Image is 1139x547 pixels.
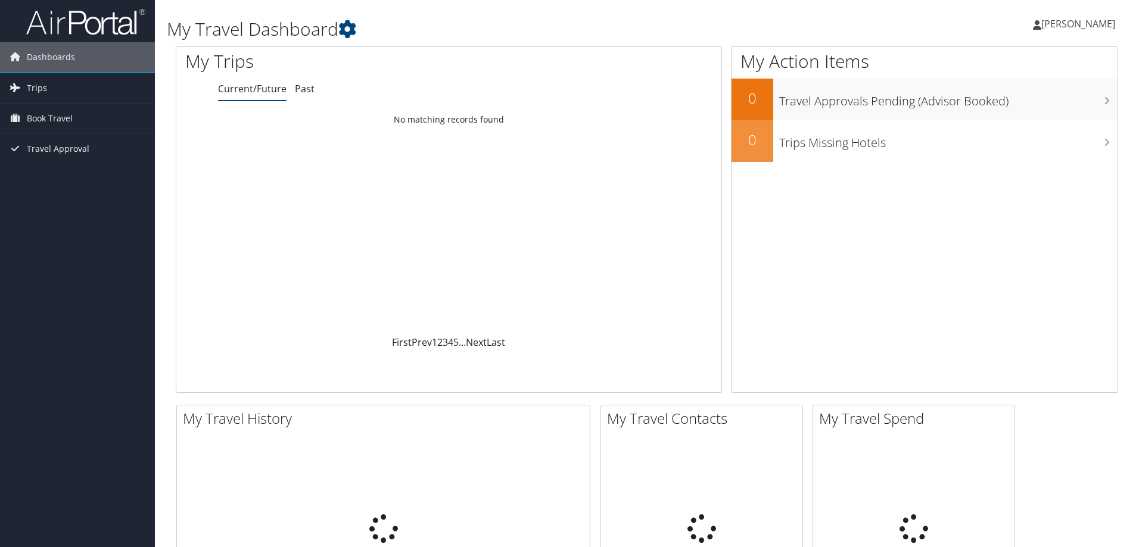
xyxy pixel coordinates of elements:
[466,336,487,349] a: Next
[459,336,466,349] span: …
[487,336,505,349] a: Last
[27,73,47,103] span: Trips
[1041,17,1115,30] span: [PERSON_NAME]
[185,49,486,74] h1: My Trips
[437,336,443,349] a: 2
[26,8,145,36] img: airportal-logo.png
[392,336,412,349] a: First
[732,79,1118,120] a: 0Travel Approvals Pending (Advisor Booked)
[779,129,1118,151] h3: Trips Missing Hotels
[412,336,432,349] a: Prev
[732,120,1118,162] a: 0Trips Missing Hotels
[295,82,315,95] a: Past
[732,49,1118,74] h1: My Action Items
[732,88,773,108] h2: 0
[183,408,590,429] h2: My Travel History
[27,42,75,72] span: Dashboards
[819,408,1014,429] h2: My Travel Spend
[167,17,807,42] h1: My Travel Dashboard
[27,134,89,164] span: Travel Approval
[27,104,73,133] span: Book Travel
[1033,6,1127,42] a: [PERSON_NAME]
[779,87,1118,110] h3: Travel Approvals Pending (Advisor Booked)
[448,336,453,349] a: 4
[453,336,459,349] a: 5
[443,336,448,349] a: 3
[218,82,287,95] a: Current/Future
[607,408,802,429] h2: My Travel Contacts
[176,109,721,130] td: No matching records found
[432,336,437,349] a: 1
[732,130,773,150] h2: 0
